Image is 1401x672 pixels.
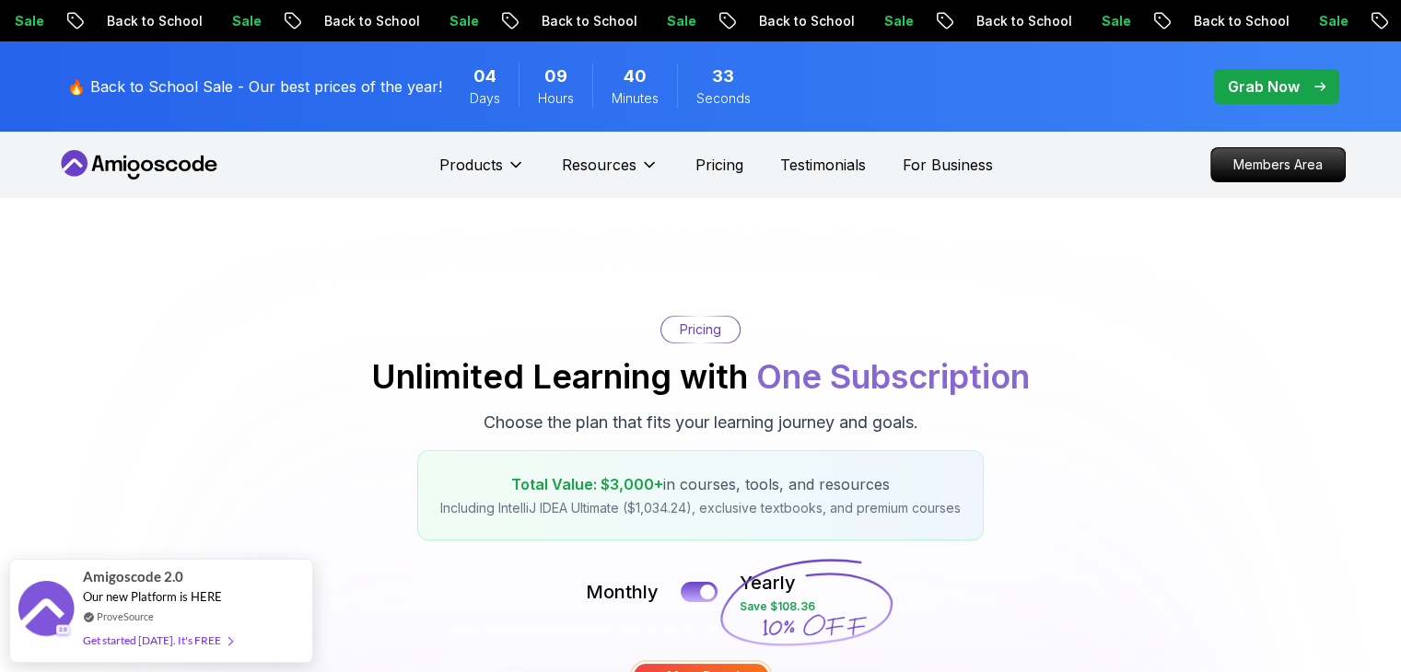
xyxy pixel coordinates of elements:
[92,12,217,30] p: Back to School
[1210,147,1346,182] a: Members Area
[756,356,1030,397] span: One Subscription
[67,75,442,98] p: 🔥 Back to School Sale - Our best prices of the year!
[83,589,222,604] span: Our new Platform is HERE
[562,154,636,176] p: Resources
[903,154,993,176] a: For Business
[562,154,659,191] button: Resources
[18,581,74,641] img: provesource social proof notification image
[217,12,276,30] p: Sale
[1179,12,1304,30] p: Back to School
[696,89,751,108] span: Seconds
[97,608,154,624] a: ProveSource
[83,630,232,651] div: Get started [DATE]. It's FREE
[371,358,1030,395] h2: Unlimited Learning with
[440,473,961,495] p: in courses, tools, and resources
[1228,75,1300,98] p: Grab Now
[440,499,961,517] p: Including IntelliJ IDEA Ultimate ($1,034.24), exclusive textbooks, and premium courses
[511,475,663,493] span: Total Value: $3,000+
[624,64,647,89] span: 40 Minutes
[1304,12,1363,30] p: Sale
[712,64,734,89] span: 33 Seconds
[538,89,574,108] span: Hours
[1087,12,1146,30] p: Sale
[586,579,659,605] p: Monthly
[1211,148,1345,181] p: Members Area
[612,89,659,108] span: Minutes
[680,320,721,339] p: Pricing
[439,154,525,191] button: Products
[470,89,500,108] span: Days
[435,12,494,30] p: Sale
[527,12,652,30] p: Back to School
[652,12,711,30] p: Sale
[962,12,1087,30] p: Back to School
[780,154,866,176] a: Testimonials
[439,154,503,176] p: Products
[309,12,435,30] p: Back to School
[484,410,918,435] p: Choose the plan that fits your learning journey and goals.
[695,154,743,176] a: Pricing
[544,64,567,89] span: 9 Hours
[870,12,928,30] p: Sale
[473,64,496,89] span: 4 Days
[744,12,870,30] p: Back to School
[83,566,183,587] span: Amigoscode 2.0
